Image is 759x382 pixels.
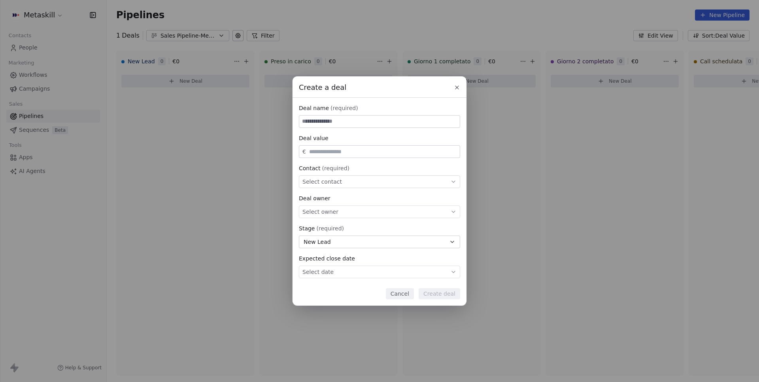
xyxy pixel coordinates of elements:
[316,224,344,232] span: (required)
[386,288,414,299] button: Cancel
[302,178,342,186] span: Select contact
[322,164,349,172] span: (required)
[302,268,334,276] span: Select date
[302,148,306,156] span: €
[299,164,320,172] span: Contact
[419,288,460,299] button: Create deal
[299,255,460,262] div: Expected close date
[299,82,346,93] span: Create a deal
[299,104,329,112] span: Deal name
[304,238,331,246] span: New Lead
[299,224,315,232] span: Stage
[299,134,460,142] div: Deal value
[299,194,460,202] div: Deal owner
[302,208,338,216] span: Select owner
[330,104,358,112] span: (required)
